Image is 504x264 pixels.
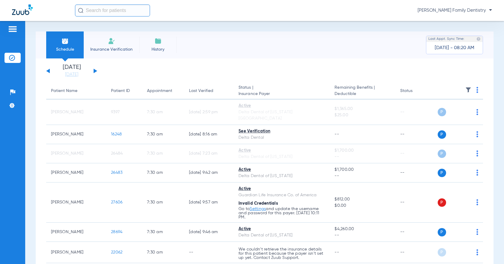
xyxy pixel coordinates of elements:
span: Invalid Credentials [238,201,278,206]
div: Delta Dental of [US_STATE] [238,173,325,179]
th: Status [395,83,436,99]
span: $4,260.00 [334,226,390,232]
td: -- [395,223,436,242]
li: [DATE] [54,64,90,78]
p: Go to and update the username and password for this payer. [DATE] 10:11 PM. [238,207,325,219]
div: Active [238,186,325,192]
span: -- [334,250,339,254]
span: P [438,228,446,236]
img: group-dot-blue.svg [476,131,478,137]
td: [PERSON_NAME] [46,163,106,182]
td: [DATE] 9:46 AM [184,223,234,242]
img: group-dot-blue.svg [476,170,478,176]
th: Status | [234,83,330,99]
img: hamburger-icon [8,25,17,33]
span: $812.00 [334,196,390,203]
div: Guardian Life Insurance Co. of America [238,192,325,198]
div: Patient Name [51,88,101,94]
img: Zuub Logo [12,4,33,15]
img: Search Icon [78,8,83,13]
td: -- [395,182,436,223]
span: $1,700.00 [334,147,390,154]
td: -- [395,125,436,144]
span: 27606 [111,200,122,204]
span: 22062 [111,250,122,254]
span: $25.00 [334,112,390,118]
span: -- [334,154,390,160]
td: -- [395,163,436,182]
td: 7:30 AM [142,182,184,223]
a: [DATE] [54,72,90,78]
img: group-dot-blue.svg [476,199,478,205]
img: History [154,37,162,45]
td: 7:30 AM [142,163,184,182]
div: Patient ID [111,88,137,94]
th: Remaining Benefits | [330,83,395,99]
td: 7:30 AM [142,99,184,125]
td: [DATE] 8:16 AM [184,125,234,144]
span: P [438,108,446,116]
img: group-dot-blue.svg [476,87,478,93]
img: Manual Insurance Verification [108,37,115,45]
span: 28694 [111,230,122,234]
img: group-dot-blue.svg [476,109,478,115]
span: [DATE] - 08:20 AM [435,45,474,51]
span: 26483 [111,171,122,175]
div: Delta Dental of [US_STATE][GEOGRAPHIC_DATA] [238,109,325,122]
p: We couldn’t retrieve the insurance details for this patient because the payer isn’t set up yet. C... [238,247,325,260]
span: P [438,169,446,177]
span: P [438,150,446,158]
td: [PERSON_NAME] [46,182,106,223]
div: Patient Name [51,88,77,94]
img: filter.svg [465,87,471,93]
div: Delta Dental of [US_STATE] [238,232,325,239]
td: 7:30 AM [142,242,184,263]
td: -- [395,144,436,163]
img: Schedule [61,37,69,45]
img: group-dot-blue.svg [476,150,478,156]
span: Last Appt. Sync Time: [428,36,464,42]
span: $1,700.00 [334,167,390,173]
span: History [144,46,172,52]
div: Last Verified [189,88,213,94]
span: $0.00 [334,203,390,209]
td: -- [184,242,234,263]
span: [PERSON_NAME] Family Dentistry [418,7,492,13]
div: Active [238,226,325,232]
span: -- [334,132,339,136]
span: -- [334,232,390,239]
td: [PERSON_NAME] [46,223,106,242]
td: [DATE] 9:57 AM [184,182,234,223]
td: [DATE] 2:59 PM [184,99,234,125]
img: group-dot-blue.svg [476,229,478,235]
span: Insurance Payer [238,91,325,97]
div: Active [238,167,325,173]
img: group-dot-blue.svg [476,249,478,255]
td: -- [395,99,436,125]
span: Deductible [334,91,390,97]
div: Delta Dental of [US_STATE] [238,154,325,160]
div: Patient ID [111,88,130,94]
div: Active [238,147,325,154]
img: last sync help info [476,37,481,41]
td: [PERSON_NAME] [46,242,106,263]
input: Search for patients [75,4,150,16]
span: -- [334,173,390,179]
span: Schedule [51,46,79,52]
td: [DATE] 7:23 AM [184,144,234,163]
td: 7:30 AM [142,144,184,163]
span: 9397 [111,110,120,114]
td: [PERSON_NAME] [46,99,106,125]
span: P [438,248,446,257]
div: See Verification [238,128,325,135]
span: P [438,130,446,139]
div: Delta Dental [238,135,325,141]
span: 16248 [111,132,122,136]
a: Settings [250,207,266,211]
span: $1,365.00 [334,106,390,112]
div: Appointment [147,88,179,94]
span: 26484 [111,151,123,156]
div: Last Verified [189,88,229,94]
div: Active [238,103,325,109]
td: 7:30 AM [142,125,184,144]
